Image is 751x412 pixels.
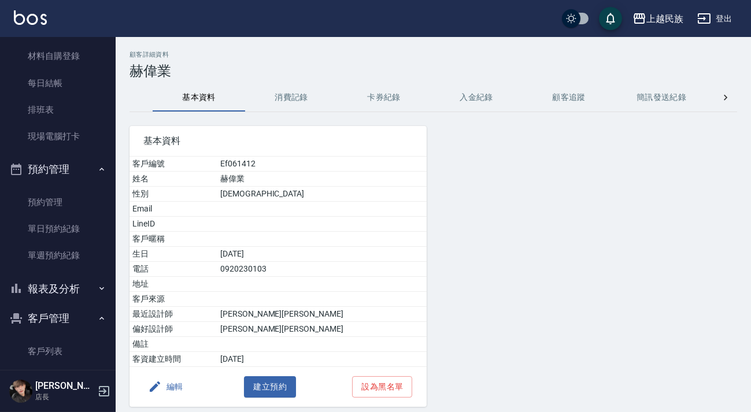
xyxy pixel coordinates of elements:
button: 簡訊發送紀錄 [615,84,708,112]
td: [DATE] [217,247,426,262]
button: save [599,7,622,30]
td: 性別 [130,187,217,202]
img: Logo [14,10,47,25]
td: 地址 [130,277,217,292]
button: 建立預約 [244,376,296,398]
td: [PERSON_NAME][PERSON_NAME] [217,322,426,337]
a: 客戶列表 [5,338,111,365]
a: 卡券管理 [5,365,111,391]
td: [PERSON_NAME][PERSON_NAME] [217,307,426,322]
h3: 赫偉業 [130,63,737,79]
button: 報表及分析 [5,274,111,304]
td: 客戶編號 [130,157,217,172]
a: 每日結帳 [5,70,111,96]
a: 現場電腦打卡 [5,123,111,150]
button: 上越民族 [628,7,688,31]
a: 單週預約紀錄 [5,242,111,269]
td: 備註 [130,337,217,352]
h2: 顧客詳細資料 [130,51,737,58]
td: 姓名 [130,172,217,187]
button: 編輯 [143,376,188,398]
td: Email [130,202,217,217]
td: [DATE] [217,352,426,367]
button: 消費記錄 [245,84,338,112]
button: 顧客追蹤 [523,84,615,112]
div: 上越民族 [646,12,683,26]
a: 排班表 [5,96,111,123]
td: 最近設計師 [130,307,217,322]
td: 生日 [130,247,217,262]
h5: [PERSON_NAME] [35,380,94,392]
a: 單日預約紀錄 [5,216,111,242]
td: 客資建立時間 [130,352,217,367]
td: Ef061412 [217,157,426,172]
button: 基本資料 [153,84,245,112]
td: 客戶來源 [130,292,217,307]
img: Person [9,380,32,403]
button: 卡券紀錄 [338,84,430,112]
button: 登出 [693,8,737,29]
a: 材料自購登錄 [5,43,111,69]
button: 入金紀錄 [430,84,523,112]
button: 預約管理 [5,154,111,184]
td: 赫偉業 [217,172,426,187]
td: 偏好設計師 [130,322,217,337]
td: LineID [130,217,217,232]
td: 0920230103 [217,262,426,277]
p: 店長 [35,392,94,402]
a: 預約管理 [5,189,111,216]
td: 電話 [130,262,217,277]
button: 設為黑名單 [352,376,412,398]
td: [DEMOGRAPHIC_DATA] [217,187,426,202]
td: 客戶暱稱 [130,232,217,247]
button: 客戶管理 [5,303,111,333]
span: 基本資料 [143,135,413,147]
